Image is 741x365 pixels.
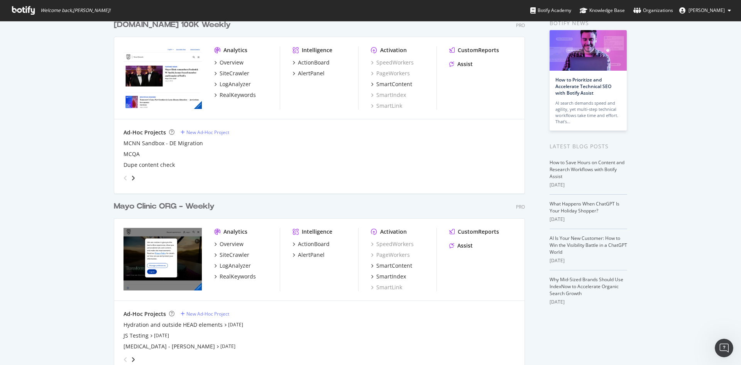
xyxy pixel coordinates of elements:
a: ActionBoard [293,59,330,66]
div: Botify Academy [530,7,571,14]
a: SpeedWorkers [371,59,414,66]
div: ActionBoard [298,59,330,66]
a: New Ad-Hoc Project [181,129,229,136]
a: SiteCrawler [214,70,249,77]
div: ActionBoard [298,240,330,248]
div: Activation [380,46,407,54]
a: Dupe content check [123,161,175,169]
div: AlertPanel [298,251,325,259]
div: angle-right [130,356,136,363]
a: SmartContent [371,262,412,270]
div: Activation [380,228,407,236]
div: RealKeywords [220,273,256,280]
div: Analytics [223,228,247,236]
a: [DATE] [228,321,243,328]
div: Pro [516,22,525,29]
div: [DOMAIN_NAME] 100K Weekly [114,19,231,31]
div: AlertPanel [298,70,325,77]
div: AI search demands speed and agility, yet multi-step technical workflows take time and effort. Tha... [555,100,621,125]
a: [DOMAIN_NAME] 100K Weekly [114,19,234,31]
a: CustomReports [449,228,499,236]
a: MCNN Sandbox - DE Migration [123,139,203,147]
a: How to Prioritize and Accelerate Technical SEO with Botify Assist [555,76,611,96]
a: SmartIndex [371,273,406,280]
div: CustomReports [458,46,499,54]
div: LogAnalyzer [220,262,251,270]
a: SiteCrawler [214,251,249,259]
a: AlertPanel [293,70,325,77]
div: [DATE] [550,257,627,264]
div: [DATE] [550,182,627,188]
a: SpeedWorkers [371,240,414,248]
div: SmartIndex [376,273,406,280]
a: How to Save Hours on Content and Research Workflows with Botify Assist [550,159,624,180]
a: SmartLink [371,102,402,110]
a: SmartLink [371,284,402,291]
div: Analytics [223,46,247,54]
div: angle-left [120,172,130,184]
img: newsnetwork.mayoclinic.org [123,46,202,109]
a: PageWorkers [371,70,410,77]
div: Intelligence [302,228,332,236]
div: SmartContent [376,262,412,270]
a: New Ad-Hoc Project [181,311,229,317]
div: Ad-Hoc Projects [123,310,166,318]
div: New Ad-Hoc Project [186,129,229,136]
div: RealKeywords [220,91,256,99]
a: AI Is Your New Customer: How to Win the Visibility Battle in a ChatGPT World [550,235,627,255]
div: Botify news [550,19,627,27]
a: [DATE] [220,343,235,350]
iframe: Intercom live chat [715,339,733,357]
a: Mayo Clinic ORG - Weekly [114,201,218,212]
div: [DATE] [550,216,627,223]
img: mayoclinic.org [123,228,202,290]
div: [DATE] [550,299,627,306]
a: SmartIndex [371,91,406,99]
a: Overview [214,240,244,248]
a: RealKeywords [214,91,256,99]
a: PageWorkers [371,251,410,259]
div: Pro [516,204,525,210]
a: Assist [449,60,473,68]
div: Knowledge Base [580,7,625,14]
button: [PERSON_NAME] [673,4,737,17]
a: SmartContent [371,80,412,88]
a: [MEDICAL_DATA] - [PERSON_NAME] [123,343,215,350]
div: SiteCrawler [220,70,249,77]
a: What Happens When ChatGPT Is Your Holiday Shopper? [550,200,619,214]
div: LogAnalyzer [220,80,251,88]
a: CustomReports [449,46,499,54]
div: angle-right [130,174,136,182]
a: Why Mid-Sized Brands Should Use IndexNow to Accelerate Organic Search Growth [550,276,623,297]
div: Overview [220,59,244,66]
a: Overview [214,59,244,66]
a: LogAnalyzer [214,262,251,270]
a: JS Testing [123,332,149,340]
a: AlertPanel [293,251,325,259]
div: New Ad-Hoc Project [186,311,229,317]
span: Steve McComb [689,7,725,14]
div: Assist [457,60,473,68]
a: Hydration and outside HEAD elements [123,321,223,329]
a: ActionBoard [293,240,330,248]
a: LogAnalyzer [214,80,251,88]
a: [DATE] [154,332,169,339]
span: Welcome back, [PERSON_NAME] ! [41,7,110,14]
a: MCQA [123,150,140,158]
div: CustomReports [458,228,499,236]
div: Intelligence [302,46,332,54]
div: Organizations [633,7,673,14]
